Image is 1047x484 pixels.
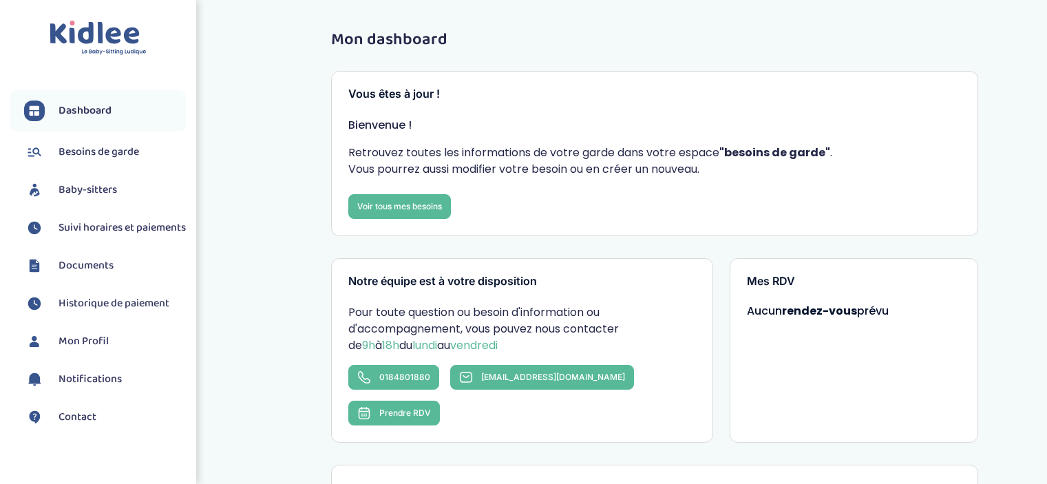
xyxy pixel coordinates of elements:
span: 0184801880 [379,372,430,382]
h3: Notre équipe est à votre disposition [348,275,695,288]
a: Suivi horaires et paiements [24,218,186,238]
a: 0184801880 [348,365,439,390]
img: besoin.svg [24,142,45,162]
img: logo.svg [50,21,147,56]
span: Contact [59,409,96,425]
span: 9h [362,337,375,353]
a: Historique de paiement [24,293,186,314]
span: vendredi [450,337,498,353]
img: dashboard.svg [24,101,45,121]
h3: Vous êtes à jour ! [348,88,961,101]
a: Documents [24,255,186,276]
strong: "besoins de garde" [719,145,830,160]
span: Besoins de garde [59,144,139,160]
a: Contact [24,407,186,428]
span: Notifications [59,371,122,388]
span: [EMAIL_ADDRESS][DOMAIN_NAME] [481,372,625,382]
a: Mon Profil [24,331,186,352]
p: Bienvenue ! [348,117,961,134]
a: Notifications [24,369,186,390]
span: Suivi horaires et paiements [59,220,186,236]
a: Dashboard [24,101,186,121]
a: Baby-sitters [24,180,186,200]
a: [EMAIL_ADDRESS][DOMAIN_NAME] [450,365,634,390]
span: Dashboard [59,103,112,119]
img: suivihoraire.svg [24,293,45,314]
span: Baby-sitters [59,182,117,198]
span: Aucun prévu [747,303,889,319]
img: babysitters.svg [24,180,45,200]
strong: rendez-vous [782,303,857,319]
span: Mon Profil [59,333,109,350]
img: contact.svg [24,407,45,428]
img: suivihoraire.svg [24,218,45,238]
span: Documents [59,257,114,274]
p: Pour toute question ou besoin d'information ou d'accompagnement, vous pouvez nous contacter de à ... [348,304,695,354]
span: lundi [412,337,437,353]
img: profil.svg [24,331,45,352]
img: documents.svg [24,255,45,276]
h1: Mon dashboard [331,31,978,49]
button: Prendre RDV [348,401,440,425]
span: Prendre RDV [379,408,431,418]
a: Voir tous mes besoins [348,194,451,219]
span: 18h [382,337,399,353]
p: Retrouvez toutes les informations de votre garde dans votre espace . Vous pourrez aussi modifier ... [348,145,961,178]
img: notification.svg [24,369,45,390]
a: Besoins de garde [24,142,186,162]
h3: Mes RDV [747,275,962,288]
span: Historique de paiement [59,295,169,312]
